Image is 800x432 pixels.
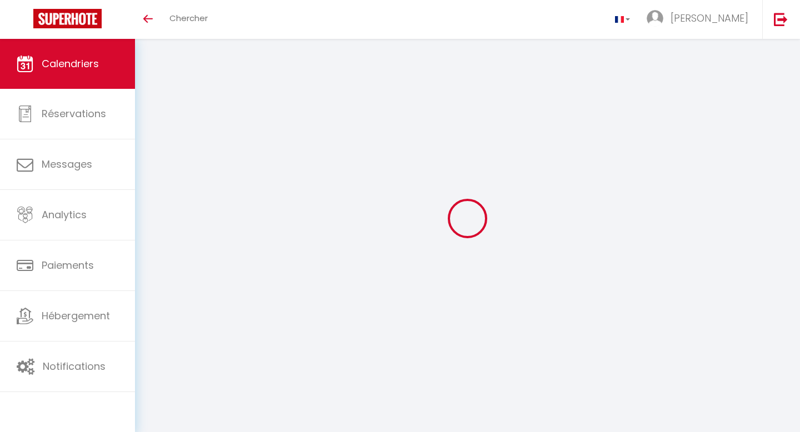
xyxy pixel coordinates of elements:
[42,208,87,222] span: Analytics
[43,359,106,373] span: Notifications
[42,258,94,272] span: Paiements
[33,9,102,28] img: Super Booking
[42,57,99,71] span: Calendriers
[169,12,208,24] span: Chercher
[774,12,788,26] img: logout
[42,107,106,120] span: Réservations
[671,11,748,25] span: [PERSON_NAME]
[42,157,92,171] span: Messages
[42,309,110,323] span: Hébergement
[647,10,663,27] img: ...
